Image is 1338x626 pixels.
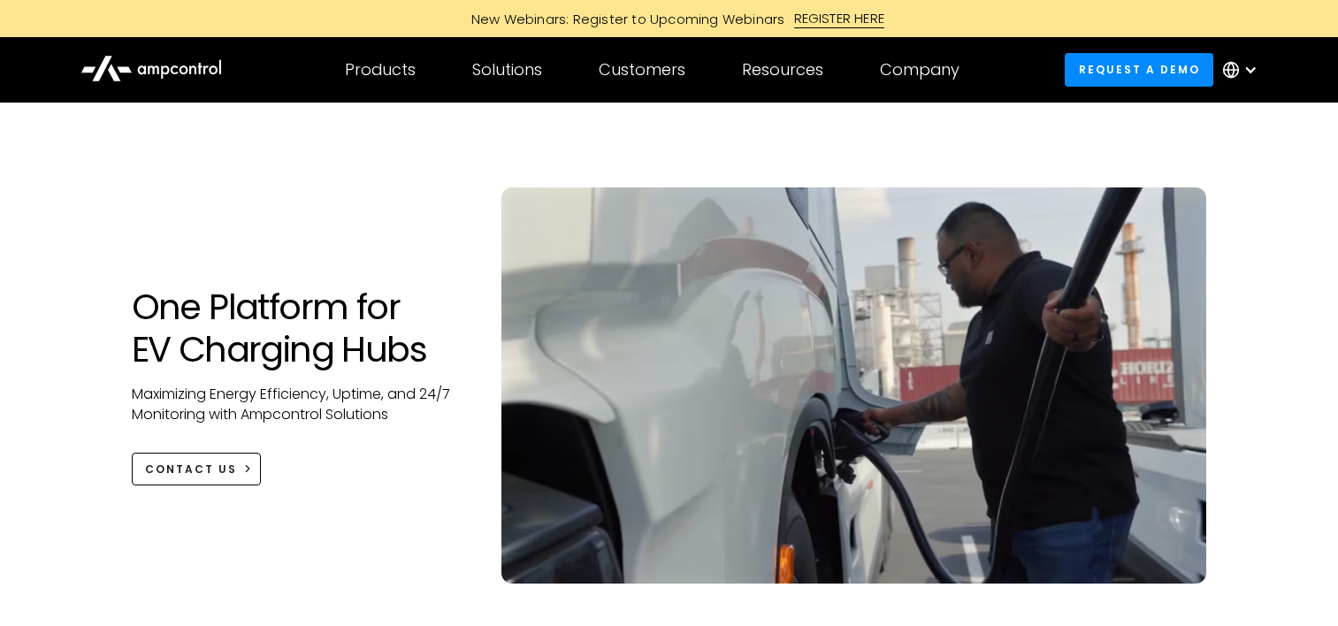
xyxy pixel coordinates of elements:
div: REGISTER HERE [794,9,885,28]
a: New Webinars: Register to Upcoming WebinarsREGISTER HERE [271,9,1067,28]
div: New Webinars: Register to Upcoming Webinars [454,10,794,28]
div: Products [345,60,416,80]
div: Customers [599,60,685,80]
div: Company [880,60,960,80]
div: Solutions [472,60,542,80]
p: Maximizing Energy Efficiency, Uptime, and 24/7 Monitoring with Ampcontrol Solutions [132,385,467,424]
div: Resources [742,60,823,80]
a: Request a demo [1065,53,1213,86]
a: CONTACT US [132,453,262,485]
div: CONTACT US [145,462,237,477]
h1: One Platform for EV Charging Hubs [132,286,467,370]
